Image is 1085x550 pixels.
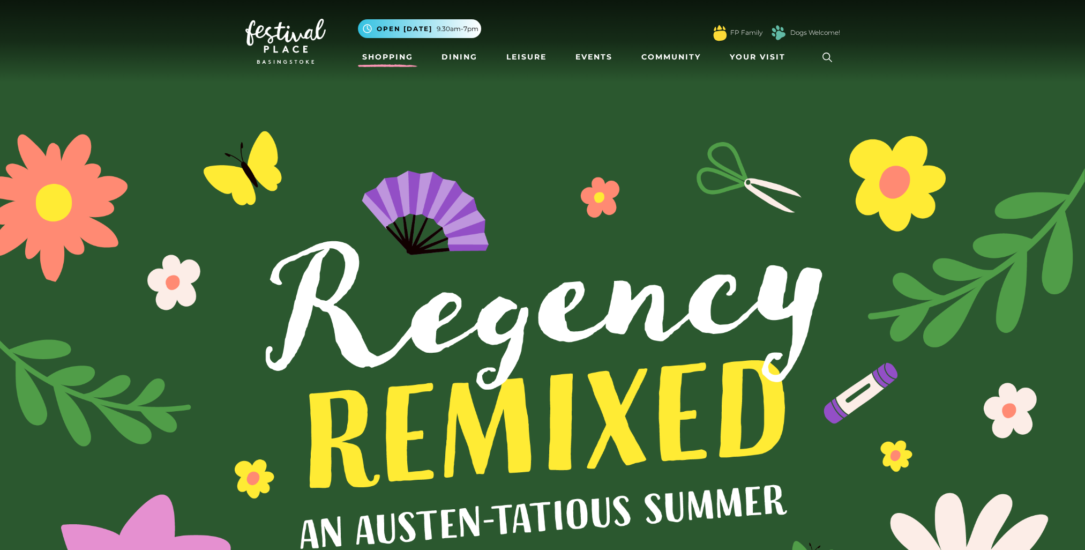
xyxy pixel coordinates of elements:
[637,47,705,67] a: Community
[358,19,481,38] button: Open [DATE] 9.30am-7pm
[437,24,478,34] span: 9.30am-7pm
[437,47,482,67] a: Dining
[377,24,432,34] span: Open [DATE]
[358,47,417,67] a: Shopping
[725,47,795,67] a: Your Visit
[571,47,617,67] a: Events
[502,47,551,67] a: Leisure
[245,19,326,64] img: Festival Place Logo
[730,28,762,38] a: FP Family
[790,28,840,38] a: Dogs Welcome!
[730,51,785,63] span: Your Visit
